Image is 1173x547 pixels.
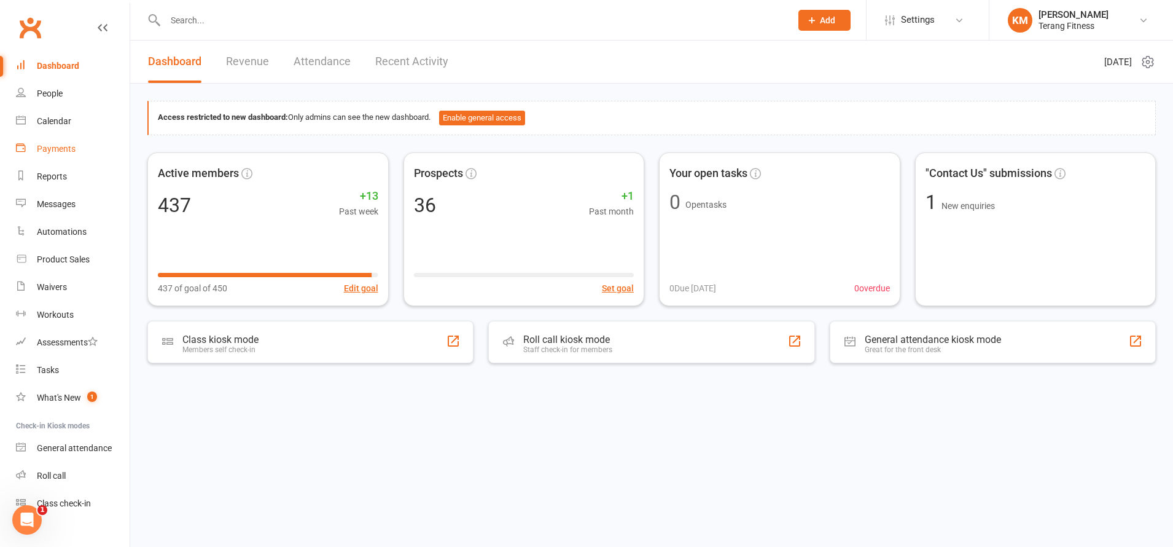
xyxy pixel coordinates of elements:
[865,334,1001,345] div: General attendance kiosk mode
[16,218,130,246] a: Automations
[16,384,130,412] a: What's New1
[16,356,130,384] a: Tasks
[523,334,612,345] div: Roll call kiosk mode
[941,201,995,211] span: New enquiries
[158,112,288,122] strong: Access restricted to new dashboard:
[37,365,59,375] div: Tasks
[523,345,612,354] div: Staff check-in for members
[669,192,680,212] div: 0
[37,505,47,515] span: 1
[669,165,747,183] span: Your open tasks
[37,227,87,237] div: Automations
[16,301,130,329] a: Workouts
[339,187,378,205] span: +13
[37,89,63,98] div: People
[854,281,890,295] span: 0 overdue
[162,12,782,29] input: Search...
[16,462,130,490] a: Roll call
[37,282,67,292] div: Waivers
[16,191,130,218] a: Messages
[375,41,448,83] a: Recent Activity
[12,505,42,535] iframe: Intercom live chat
[1008,8,1032,33] div: KM
[37,337,98,347] div: Assessments
[820,15,835,25] span: Add
[414,195,436,215] div: 36
[16,80,130,108] a: People
[15,12,45,43] a: Clubworx
[602,281,634,295] button: Set goal
[16,163,130,191] a: Reports
[37,171,67,181] div: Reports
[669,281,716,295] span: 0 Due [DATE]
[926,165,1052,183] span: "Contact Us" submissions
[589,205,634,218] span: Past month
[901,6,935,34] span: Settings
[37,199,76,209] div: Messages
[16,108,130,135] a: Calendar
[16,273,130,301] a: Waivers
[182,334,259,345] div: Class kiosk mode
[1104,55,1132,69] span: [DATE]
[294,41,351,83] a: Attendance
[37,443,112,453] div: General attendance
[1039,9,1109,20] div: [PERSON_NAME]
[16,246,130,273] a: Product Sales
[37,254,90,264] div: Product Sales
[37,144,76,154] div: Payments
[37,393,81,403] div: What's New
[16,329,130,356] a: Assessments
[798,10,851,31] button: Add
[37,116,71,126] div: Calendar
[158,111,1146,125] div: Only admins can see the new dashboard.
[16,435,130,462] a: General attendance kiosk mode
[1039,20,1109,31] div: Terang Fitness
[414,165,463,183] span: Prospects
[158,281,227,295] span: 437 of goal of 450
[685,200,727,210] span: Open tasks
[37,61,79,71] div: Dashboard
[226,41,269,83] a: Revenue
[158,195,191,215] div: 437
[16,52,130,80] a: Dashboard
[37,498,91,508] div: Class check-in
[16,135,130,163] a: Payments
[87,392,97,402] span: 1
[339,205,378,218] span: Past week
[182,345,259,354] div: Members self check-in
[439,111,525,125] button: Enable general access
[148,41,201,83] a: Dashboard
[344,281,378,295] button: Edit goal
[37,310,74,320] div: Workouts
[865,345,1001,354] div: Great for the front desk
[158,165,239,183] span: Active members
[16,490,130,517] a: Class kiosk mode
[926,191,941,214] span: 1
[589,187,634,205] span: +1
[37,471,66,481] div: Roll call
